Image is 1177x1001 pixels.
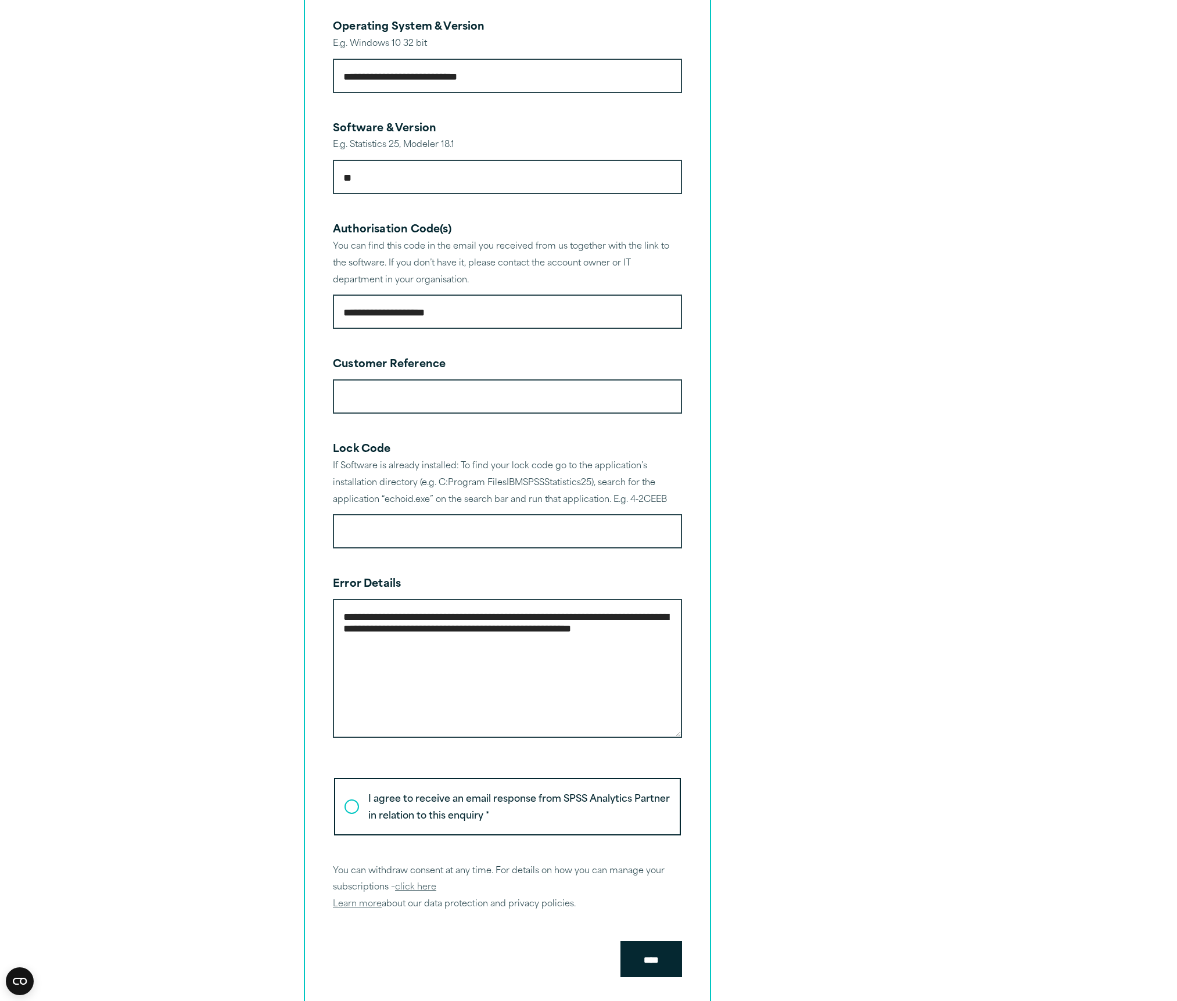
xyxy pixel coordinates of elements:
[333,137,682,154] div: E.g. Statistics 25, Modeler 18.1
[333,22,485,33] label: Operating System & Version
[6,967,34,995] button: Open CMP widget
[333,239,682,289] div: You can find this code in the email you received from us together with the link to the software. ...
[333,36,682,53] div: E.g. Windows 10 32 bit
[333,225,451,235] label: Authorisation Code(s)
[333,579,401,590] label: Error Details
[395,883,436,892] a: click here
[333,867,665,909] span: You can withdraw consent at any time. For details on how you can manage your subscriptions – abou...
[334,778,681,835] label: I agree to receive an email response from SPSS Analytics Partner in relation to this enquiry *
[333,124,436,134] label: Software & Version
[333,444,391,455] label: Lock Code
[333,360,446,370] label: Customer Reference
[333,458,682,508] div: If Software is already installed: To find your lock code go to the application’s installation dir...
[333,900,382,909] a: Learn more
